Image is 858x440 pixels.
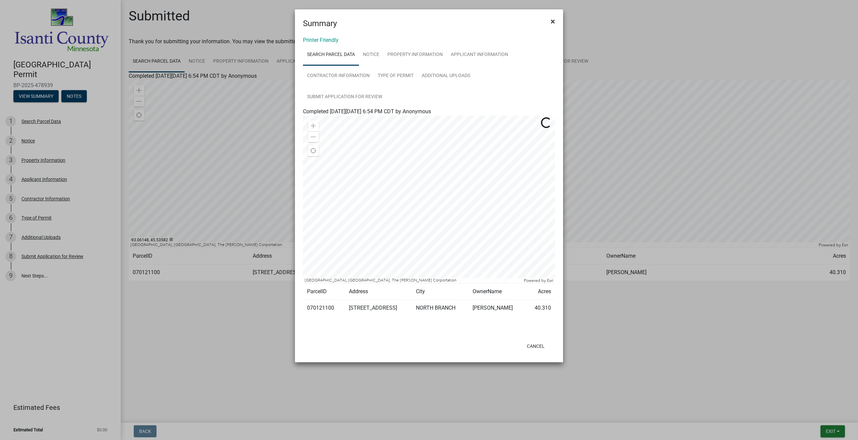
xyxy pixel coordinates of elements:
[303,86,386,108] a: Submit Application for Review
[469,300,526,316] td: [PERSON_NAME]
[412,300,469,316] td: NORTH BRANCH
[345,300,412,316] td: [STREET_ADDRESS]
[526,284,555,300] td: Acres
[303,300,345,316] td: 070121100
[522,278,555,283] div: Powered by
[383,44,447,66] a: Property Information
[418,65,474,87] a: Additional Uploads
[303,284,345,300] td: ParcelID
[345,284,412,300] td: Address
[374,65,418,87] a: Type of Permit
[359,44,383,66] a: Notice
[469,284,526,300] td: OwnerName
[412,284,469,300] td: City
[308,145,319,156] div: Find my location
[545,12,560,31] button: Close
[522,340,550,352] button: Cancel
[526,300,555,316] td: 40.310
[303,278,522,283] div: [GEOGRAPHIC_DATA], [GEOGRAPHIC_DATA], The [PERSON_NAME] Corportation
[303,44,359,66] a: Search Parcel Data
[303,37,339,43] a: Printer Friendly
[303,17,337,29] h4: Summary
[303,65,374,87] a: Contractor Information
[308,131,319,142] div: Zoom out
[547,278,553,283] a: Esri
[308,121,319,131] div: Zoom in
[447,44,512,66] a: Applicant Information
[551,17,555,26] span: ×
[303,108,431,115] span: Completed [DATE][DATE] 6:54 PM CDT by Anonymous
